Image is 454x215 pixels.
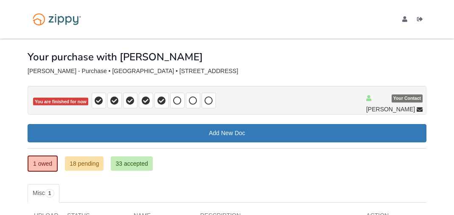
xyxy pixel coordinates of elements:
img: Logo [28,9,86,29]
span: Your Contact [392,95,423,103]
a: edit profile [402,16,411,25]
a: Add New Doc [28,124,426,142]
div: [PERSON_NAME] - Purchase • [GEOGRAPHIC_DATA] • [STREET_ADDRESS] [28,68,426,75]
span: 1 [45,189,55,198]
a: 18 pending [65,156,104,171]
span: [PERSON_NAME] [366,105,415,113]
h1: Your purchase with [PERSON_NAME] [28,51,203,62]
a: 33 accepted [111,156,152,171]
a: Log out [417,16,426,25]
a: Misc [28,184,59,203]
a: 1 owed [28,156,58,172]
span: You are finished for now [33,98,88,106]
